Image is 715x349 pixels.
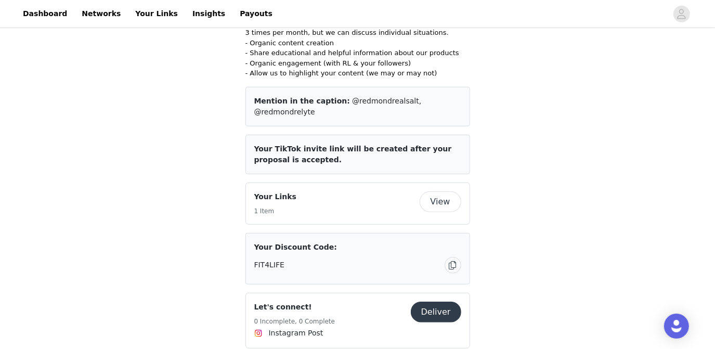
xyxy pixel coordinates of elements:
[17,2,73,25] a: Dashboard
[254,260,284,270] span: FIT4LIFE
[420,191,461,212] button: View
[233,2,279,25] a: Payouts
[254,317,335,326] h5: 0 Incomplete, 0 Complete
[254,302,335,313] h4: Let's connect!
[75,2,127,25] a: Networks
[254,97,350,105] span: Mention in the caption:
[254,329,263,338] img: Instagram Icon
[254,242,337,253] span: Your Discount Code:
[677,6,686,22] div: avatar
[254,97,422,116] span: @redmondrealsalt, @redmondrelyte
[129,2,184,25] a: Your Links
[411,302,461,322] button: Deliver
[254,206,297,216] h5: 1 Item
[664,314,689,339] div: Open Intercom Messenger
[269,328,323,339] span: Instagram Post
[186,2,231,25] a: Insights
[254,145,452,164] span: Your TikTok invite link will be created after your proposal is accepted.
[254,191,297,202] h4: Your Links
[245,293,470,348] div: Let's connect!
